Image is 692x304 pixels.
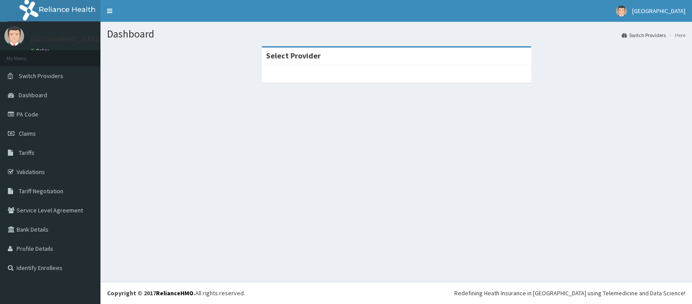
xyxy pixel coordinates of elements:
[19,72,63,80] span: Switch Providers
[107,28,685,40] h1: Dashboard
[31,35,103,43] p: [GEOGRAPHIC_DATA]
[156,289,194,297] a: RelianceHMO
[31,48,52,54] a: Online
[667,31,685,39] li: Here
[4,26,24,46] img: User Image
[19,149,35,157] span: Tariffs
[454,289,685,297] div: Redefining Heath Insurance in [GEOGRAPHIC_DATA] using Telemedicine and Data Science!
[616,6,627,17] img: User Image
[266,51,321,61] strong: Select Provider
[19,91,47,99] span: Dashboard
[107,289,195,297] strong: Copyright © 2017 .
[632,7,685,15] span: [GEOGRAPHIC_DATA]
[19,130,36,137] span: Claims
[622,31,666,39] a: Switch Providers
[19,187,63,195] span: Tariff Negotiation
[100,282,692,304] footer: All rights reserved.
